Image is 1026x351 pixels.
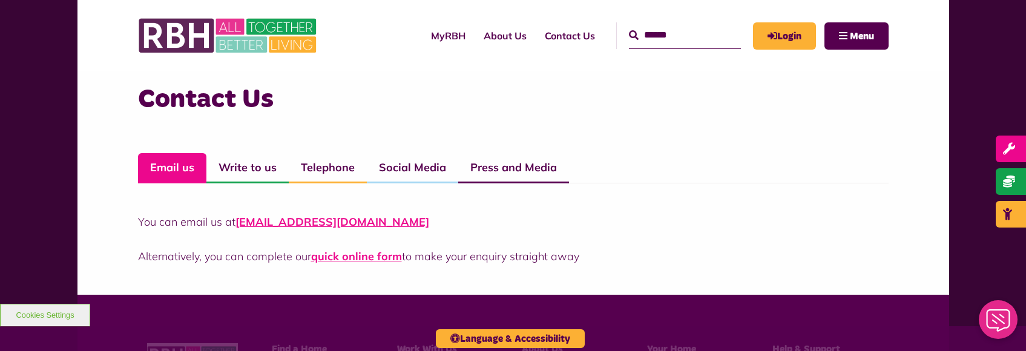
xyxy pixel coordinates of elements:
[850,31,874,41] span: Menu
[367,153,458,183] a: Social Media
[311,249,402,263] a: quick online form
[753,22,816,50] a: MyRBH
[235,215,429,229] a: [EMAIL_ADDRESS][DOMAIN_NAME]
[422,19,475,52] a: MyRBH
[972,297,1026,351] iframe: Netcall Web Assistant for live chat
[436,329,585,348] button: Language & Accessibility
[138,82,889,117] h3: Contact Us
[824,22,889,50] button: Navigation
[138,12,320,59] img: RBH
[458,153,569,183] a: Press and Media
[536,19,604,52] a: Contact Us
[138,248,889,264] p: Alternatively, you can complete our to make your enquiry straight away
[138,214,889,230] p: You can email us at
[289,153,367,183] a: Telephone
[138,153,206,183] a: Email us
[206,153,289,183] a: Write to us
[629,22,741,48] input: Search
[475,19,536,52] a: About Us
